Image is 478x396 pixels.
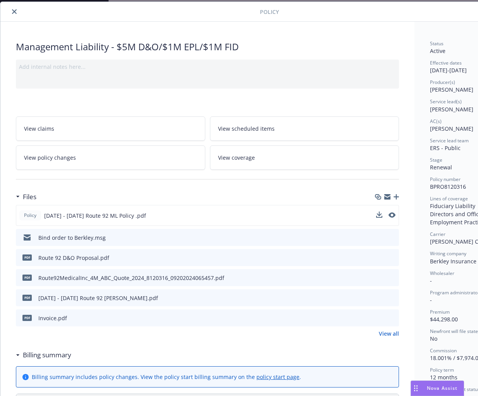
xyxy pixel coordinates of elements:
span: Carrier [430,231,445,237]
div: Add internal notes here... [19,63,396,71]
span: ERS - Public [430,144,461,152]
button: download file [377,254,383,262]
button: download file [377,294,383,302]
span: [PERSON_NAME] [430,106,473,113]
span: Nova Assist [427,385,457,391]
button: preview file [389,212,395,220]
button: download file [377,234,383,242]
span: pdf [22,254,32,260]
div: Management Liability - $5M D&O/$1M EPL/$1M FID [16,40,399,53]
button: preview file [389,212,395,218]
a: View scheduled items [210,116,399,141]
button: preview file [389,234,396,242]
span: Active [430,47,445,55]
div: Billing summary [16,350,71,360]
span: View policy changes [24,154,76,162]
div: Route 92 D&O Proposal.pdf [38,254,109,262]
span: No [430,335,437,342]
span: 12 months [430,374,457,381]
div: Drag to move [411,381,421,396]
span: Effective dates [430,60,462,66]
span: AC(s) [430,118,442,125]
span: Premium [430,309,450,315]
div: [DATE] - [DATE] Route 92 [PERSON_NAME].pdf [38,294,158,302]
span: pdf [22,295,32,300]
a: policy start page [256,373,299,381]
a: View claims [16,116,205,141]
span: Lines of coverage [430,195,468,202]
span: Policy number [430,176,461,183]
h3: Billing summary [23,350,71,360]
button: preview file [389,254,396,262]
button: close [10,7,19,16]
div: Route92MedicalInc_4M_ABC_Quote_2024_8120316_09202024065457.pdf [38,274,224,282]
span: View scheduled items [218,125,275,133]
div: Billing summary includes policy changes. View the policy start billing summary on the . [32,373,301,381]
span: Service lead(s) [430,98,462,105]
span: Writing company [430,250,466,257]
span: Stage [430,157,442,163]
span: Renewal [430,164,452,171]
span: Producer(s) [430,79,455,85]
span: pdf [22,315,32,321]
span: View coverage [218,154,255,162]
span: [PERSON_NAME] [430,86,473,93]
button: preview file [389,294,396,302]
div: Files [16,192,36,202]
span: - [430,277,432,284]
button: download file [376,212,382,218]
div: Invoice.pdf [38,314,67,322]
span: Wholesaler [430,270,454,277]
div: Bind order to Berkley.msg [38,234,106,242]
button: download file [377,314,383,322]
span: Policy [22,212,38,219]
span: Policy [260,8,279,16]
span: $44,298.00 [430,316,458,323]
button: download file [376,212,382,220]
span: Policy term [430,367,454,373]
button: Nova Assist [411,381,464,396]
button: download file [377,274,383,282]
span: [PERSON_NAME] [430,125,473,132]
a: View policy changes [16,145,205,170]
h3: Files [23,192,36,202]
a: View all [379,329,399,338]
span: pdf [22,275,32,280]
span: Service lead team [430,137,469,144]
span: Status [430,40,444,47]
button: preview file [389,274,396,282]
span: BPRO8120316 [430,183,466,190]
span: [DATE] - [DATE] Route 92 ML Policy .pdf [44,212,146,220]
span: Commission [430,347,457,354]
span: View claims [24,125,54,133]
button: preview file [389,314,396,322]
span: - [430,296,432,304]
a: View coverage [210,145,399,170]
